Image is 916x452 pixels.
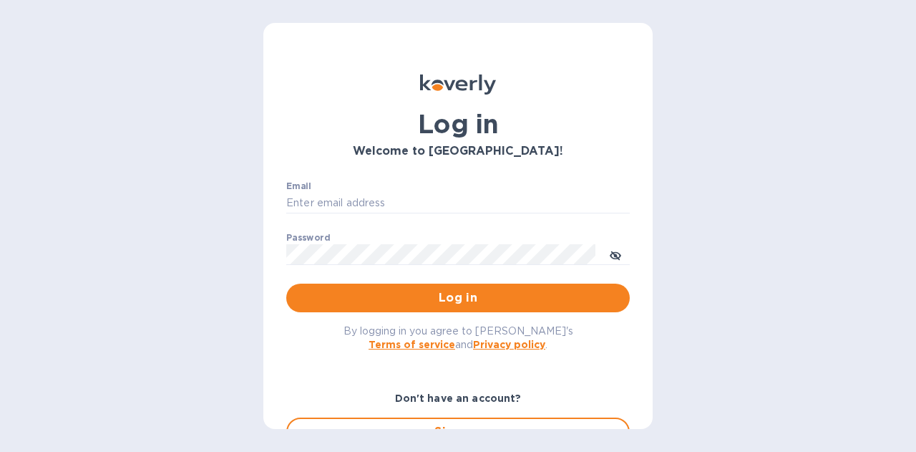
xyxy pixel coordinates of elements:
[473,339,545,350] a: Privacy policy
[286,418,630,446] button: Sign up
[286,182,311,191] label: Email
[286,284,630,312] button: Log in
[286,234,330,242] label: Password
[395,393,522,404] b: Don't have an account?
[299,423,617,441] span: Sign up
[286,193,630,214] input: Enter email address
[286,145,630,158] h3: Welcome to [GEOGRAPHIC_DATA]!
[298,289,618,307] span: Log in
[601,240,630,269] button: toggle password visibility
[369,339,455,350] a: Terms of service
[343,325,573,350] span: By logging in you agree to [PERSON_NAME]'s and .
[420,74,496,95] img: Koverly
[286,109,630,139] h1: Log in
